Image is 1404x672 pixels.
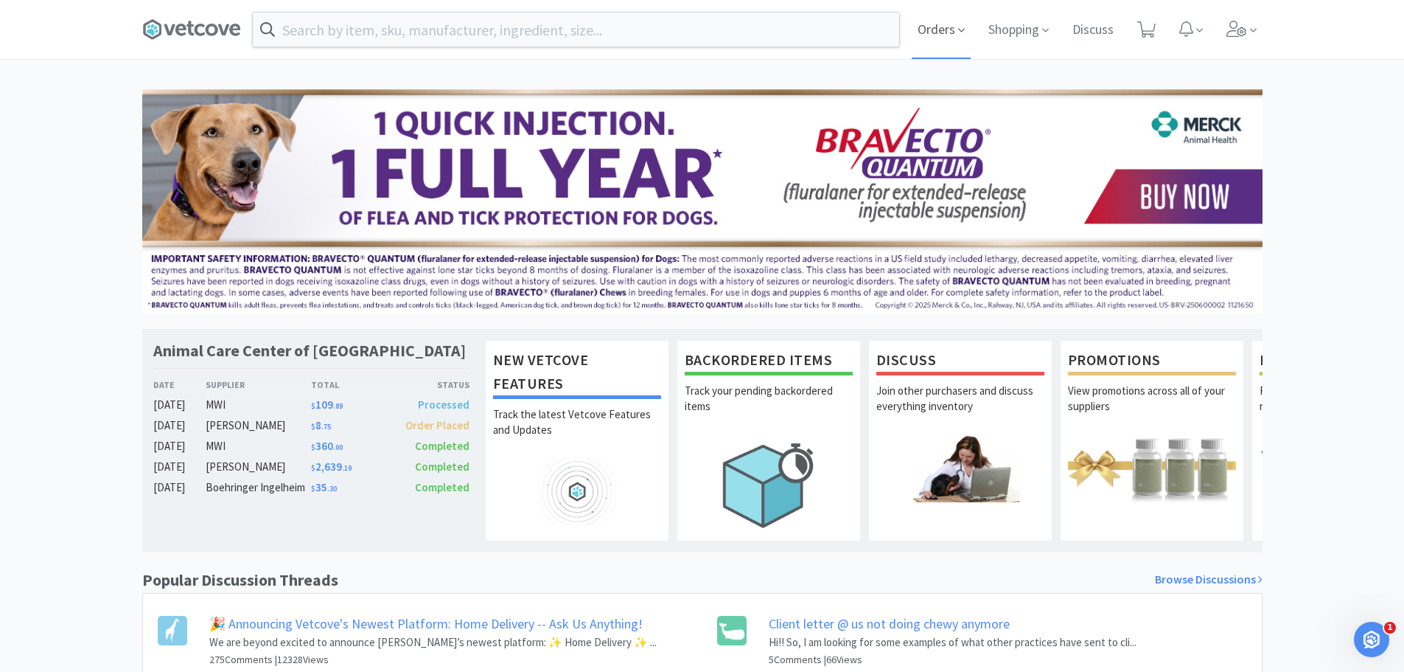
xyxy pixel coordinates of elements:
img: hero_feature_roadmap.png [493,458,661,525]
img: hero_discuss.png [876,434,1044,502]
span: $ [311,401,315,411]
h1: Promotions [1068,348,1236,375]
div: MWI [206,437,311,455]
span: Completed [415,460,469,474]
p: Join other purchasers and discuss everything inventory [876,383,1044,434]
div: Boehringer Ingelheim [206,479,311,496]
p: Track your pending backordered items [685,383,853,434]
div: [PERSON_NAME] [206,417,311,434]
div: [DATE] [153,417,206,434]
span: Completed [415,439,469,453]
a: Discuss [1066,24,1120,37]
div: [DATE] [153,479,206,496]
p: Track the latest Vetcove Features and Updates [493,406,661,458]
span: $ [311,422,315,432]
h1: Popular Discussion Threads [142,567,338,593]
a: PromotionsView promotions across all of your suppliers [1060,340,1244,541]
span: . 75 [321,422,331,432]
h1: Discuss [876,348,1044,375]
span: 1 [1384,622,1396,634]
div: Status [391,378,470,392]
span: . 00 [333,443,343,452]
div: Supplier [206,378,311,392]
div: [DATE] [153,396,206,414]
img: hero_promotions.png [1068,434,1236,502]
a: Client letter @ us not doing chewy anymore [769,615,1010,632]
span: Processed [418,398,469,412]
span: $ [311,463,315,473]
span: Completed [415,480,469,494]
h6: 5 Comments | 66 Views [769,651,1136,668]
span: $ [311,443,315,452]
h6: 275 Comments | 12328 Views [209,651,657,668]
div: [DATE] [153,437,206,455]
p: Hi!! So, I am looking for some examples of what other practices have sent to cli... [769,634,1136,651]
p: We are beyond excited to announce [PERSON_NAME]’s newest platform: ✨ Home Delivery ✨ ... [209,634,657,651]
span: 8 [311,418,331,432]
div: [DATE] [153,458,206,476]
a: Browse Discussions [1155,570,1262,589]
div: [PERSON_NAME] [206,458,311,476]
span: . 30 [327,484,337,493]
h1: New Vetcove Features [493,348,661,399]
span: $ [311,484,315,493]
img: hero_backorders.png [685,434,853,536]
a: [DATE]MWI$109.89Processed [153,396,470,414]
a: DiscussJoin other purchasers and discuss everything inventory [868,340,1052,541]
a: [DATE][PERSON_NAME]$8.75Order Placed [153,417,470,434]
input: Search by item, sku, manufacturer, ingredient, size... [253,13,899,46]
a: 🎉 Announcing Vetcove's Newest Platform: Home Delivery -- Ask Us Anything! [209,615,643,632]
iframe: Intercom live chat [1354,622,1389,657]
div: Date [153,378,206,392]
p: View promotions across all of your suppliers [1068,383,1236,434]
a: [DATE][PERSON_NAME]$2,639.19Completed [153,458,470,476]
h1: Animal Care Center of [GEOGRAPHIC_DATA] [153,340,466,361]
div: MWI [206,396,311,414]
img: 3ffb5edee65b4d9ab6d7b0afa510b01f.jpg [142,89,1262,314]
a: Backordered ItemsTrack your pending backordered items [677,340,861,541]
span: 109 [311,398,343,412]
span: 360 [311,439,343,453]
span: 2,639 [311,460,352,474]
span: Order Placed [405,418,469,432]
span: 35 [311,480,337,494]
div: Total [311,378,391,392]
span: . 19 [342,463,352,473]
a: New Vetcove FeaturesTrack the latest Vetcove Features and Updates [485,340,669,541]
h1: Backordered Items [685,348,853,375]
a: [DATE]MWI$360.00Completed [153,437,470,455]
span: . 89 [333,401,343,411]
a: [DATE]Boehringer Ingelheim$35.30Completed [153,479,470,496]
